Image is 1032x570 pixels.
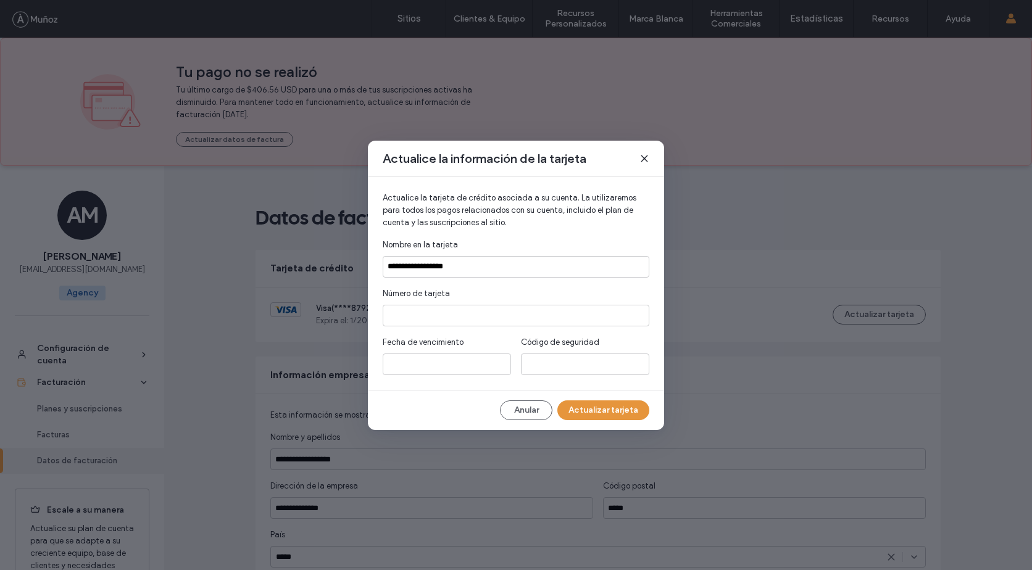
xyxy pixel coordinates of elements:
iframe: Campo de entrada seguro de la fecha de caducidad [388,360,506,370]
span: Código de seguridad [521,336,599,349]
button: Actualizar tarjeta [557,400,649,420]
iframe: Campo de entrada seguro del número de tarjeta [388,311,644,321]
span: Actualice la tarjeta de crédito asociada a su cuenta. La utilizaremos para todos los pagos relaci... [383,192,649,229]
iframe: Campo de entrada seguro para el CVC [526,360,644,370]
span: Actualice la información de la tarjeta [383,151,586,167]
span: Ayuda [27,9,60,20]
span: Número de tarjeta [383,287,450,300]
button: Anular [500,400,552,420]
span: Nombre en la tarjeta [383,239,458,251]
span: Fecha de vencimiento [383,336,464,349]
